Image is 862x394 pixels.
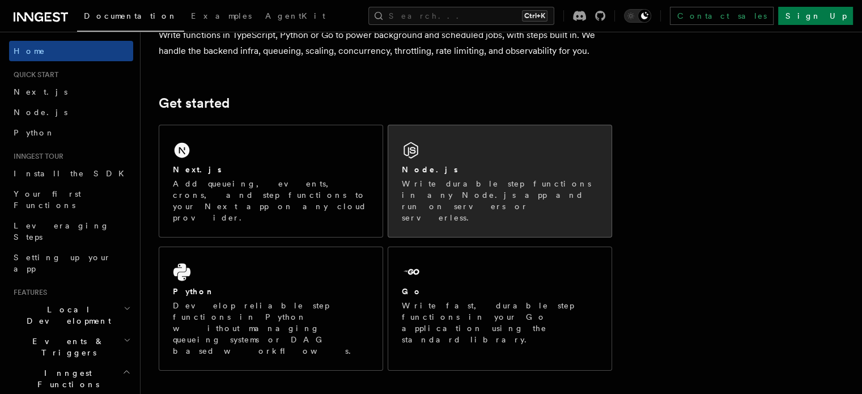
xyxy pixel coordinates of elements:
[778,7,853,25] a: Sign Up
[14,253,111,273] span: Setting up your app
[388,247,612,371] a: GoWrite fast, durable step functions in your Go application using the standard library.
[9,299,133,331] button: Local Development
[9,82,133,102] a: Next.js
[173,286,215,297] h2: Python
[191,11,252,20] span: Examples
[14,45,45,57] span: Home
[9,367,122,390] span: Inngest Functions
[14,221,109,242] span: Leveraging Steps
[9,122,133,143] a: Python
[173,300,369,357] p: Develop reliable step functions in Python without managing queueing systems or DAG based workflows.
[670,7,774,25] a: Contact sales
[14,108,67,117] span: Node.js
[84,11,177,20] span: Documentation
[368,7,554,25] button: Search...Ctrl+K
[9,336,124,358] span: Events & Triggers
[402,300,598,345] p: Write fast, durable step functions in your Go application using the standard library.
[258,3,332,31] a: AgentKit
[14,128,55,137] span: Python
[9,184,133,215] a: Your first Functions
[184,3,258,31] a: Examples
[402,164,458,175] h2: Node.js
[9,304,124,327] span: Local Development
[173,178,369,223] p: Add queueing, events, crons, and step functions to your Next app on any cloud provider.
[173,164,222,175] h2: Next.js
[9,152,63,161] span: Inngest tour
[402,178,598,223] p: Write durable step functions in any Node.js app and run on servers or serverless.
[159,125,383,238] a: Next.jsAdd queueing, events, crons, and step functions to your Next app on any cloud provider.
[9,163,133,184] a: Install the SDK
[14,169,131,178] span: Install the SDK
[9,288,47,297] span: Features
[9,215,133,247] a: Leveraging Steps
[402,286,422,297] h2: Go
[9,331,133,363] button: Events & Triggers
[522,10,547,22] kbd: Ctrl+K
[9,102,133,122] a: Node.js
[159,27,612,59] p: Write functions in TypeScript, Python or Go to power background and scheduled jobs, with steps bu...
[14,189,81,210] span: Your first Functions
[265,11,325,20] span: AgentKit
[159,95,230,111] a: Get started
[159,247,383,371] a: PythonDevelop reliable step functions in Python without managing queueing systems or DAG based wo...
[388,125,612,238] a: Node.jsWrite durable step functions in any Node.js app and run on servers or serverless.
[14,87,67,96] span: Next.js
[624,9,651,23] button: Toggle dark mode
[9,70,58,79] span: Quick start
[77,3,184,32] a: Documentation
[9,41,133,61] a: Home
[9,247,133,279] a: Setting up your app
